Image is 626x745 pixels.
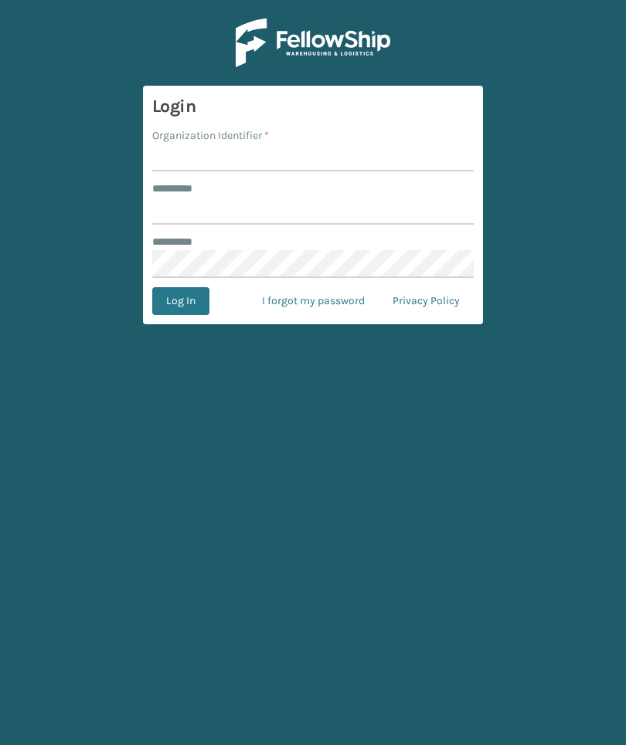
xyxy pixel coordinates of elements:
[379,287,474,315] a: Privacy Policy
[248,287,379,315] a: I forgot my password
[152,287,209,315] button: Log In
[236,19,390,67] img: Logo
[152,95,474,118] h3: Login
[152,127,269,144] label: Organization Identifier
